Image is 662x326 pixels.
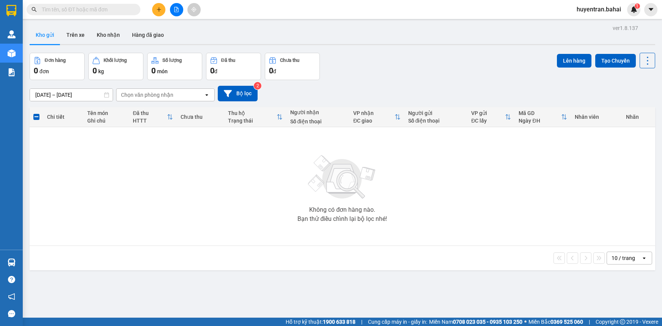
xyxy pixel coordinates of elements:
[613,24,638,32] div: ver 1.8.137
[353,118,394,124] div: ĐC giao
[626,114,651,120] div: Nhãn
[635,3,640,9] sup: 1
[152,3,165,16] button: plus
[224,107,286,127] th: Toggle SortBy
[254,82,261,90] sup: 2
[519,110,561,116] div: Mã GD
[93,66,97,75] span: 0
[174,7,179,12] span: file-add
[641,255,647,261] svg: open
[309,207,375,213] div: Không có đơn hàng nào.
[524,320,527,323] span: ⚪️
[30,89,113,101] input: Select a date range.
[571,5,627,14] span: huyentran.bahai
[47,114,80,120] div: Chi tiết
[265,53,320,80] button: Chưa thu0đ
[644,3,657,16] button: caret-down
[304,151,380,204] img: svg+xml;base64,PHN2ZyBjbGFzcz0ibGlzdC1wbHVnX19zdmciIHhtbG5zPSJodHRwOi8vd3d3LnczLm9yZy8yMDAwL3N2Zy...
[39,68,49,74] span: đơn
[133,118,167,124] div: HTTT
[187,3,201,16] button: aim
[557,54,591,68] button: Lên hàng
[191,7,197,12] span: aim
[550,319,583,325] strong: 0369 525 060
[631,6,637,13] img: icon-new-feature
[269,66,273,75] span: 0
[471,110,505,116] div: VP gửi
[228,110,277,116] div: Thu hộ
[8,30,16,38] img: warehouse-icon
[121,91,173,99] div: Chọn văn phòng nhận
[323,319,355,325] strong: 1900 633 818
[8,293,15,300] span: notification
[467,107,515,127] th: Toggle SortBy
[228,118,277,124] div: Trạng thái
[60,26,91,44] button: Trên xe
[162,58,182,63] div: Số lượng
[221,58,235,63] div: Đã thu
[6,5,16,16] img: logo-vxr
[429,318,522,326] span: Miền Nam
[290,109,346,115] div: Người nhận
[8,258,16,266] img: warehouse-icon
[45,58,66,63] div: Đơn hàng
[34,66,38,75] span: 0
[290,118,346,124] div: Số điện thoại
[273,68,276,74] span: đ
[98,68,104,74] span: kg
[151,66,156,75] span: 0
[519,118,561,124] div: Ngày ĐH
[349,107,404,127] th: Toggle SortBy
[471,118,505,124] div: ĐC lấy
[218,86,258,101] button: Bộ lọc
[280,58,299,63] div: Chưa thu
[87,118,125,124] div: Ghi chú
[170,3,183,16] button: file-add
[589,318,590,326] span: |
[620,319,625,324] span: copyright
[297,216,387,222] div: Bạn thử điều chỉnh lại bộ lọc nhé!
[612,254,635,262] div: 10 / trang
[8,310,15,317] span: message
[8,276,15,283] span: question-circle
[8,68,16,76] img: solution-icon
[636,3,638,9] span: 1
[104,58,127,63] div: Khối lượng
[408,110,464,116] div: Người gửi
[126,26,170,44] button: Hàng đã giao
[31,7,37,12] span: search
[210,66,214,75] span: 0
[214,68,217,74] span: đ
[353,110,394,116] div: VP nhận
[286,318,355,326] span: Hỗ trợ kỹ thuật:
[515,107,571,127] th: Toggle SortBy
[181,114,220,120] div: Chưa thu
[368,318,427,326] span: Cung cấp máy in - giấy in:
[157,68,168,74] span: món
[87,110,125,116] div: Tên món
[91,26,126,44] button: Kho nhận
[30,26,60,44] button: Kho gửi
[30,53,85,80] button: Đơn hàng0đơn
[8,49,16,57] img: warehouse-icon
[147,53,202,80] button: Số lượng0món
[595,54,636,68] button: Tạo Chuyến
[88,53,143,80] button: Khối lượng0kg
[361,318,362,326] span: |
[156,7,162,12] span: plus
[204,92,210,98] svg: open
[42,5,131,14] input: Tìm tên, số ĐT hoặc mã đơn
[133,110,167,116] div: Đã thu
[206,53,261,80] button: Đã thu0đ
[575,114,618,120] div: Nhân viên
[453,319,522,325] strong: 0708 023 035 - 0935 103 250
[648,6,654,13] span: caret-down
[408,118,464,124] div: Số điện thoại
[129,107,176,127] th: Toggle SortBy
[528,318,583,326] span: Miền Bắc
